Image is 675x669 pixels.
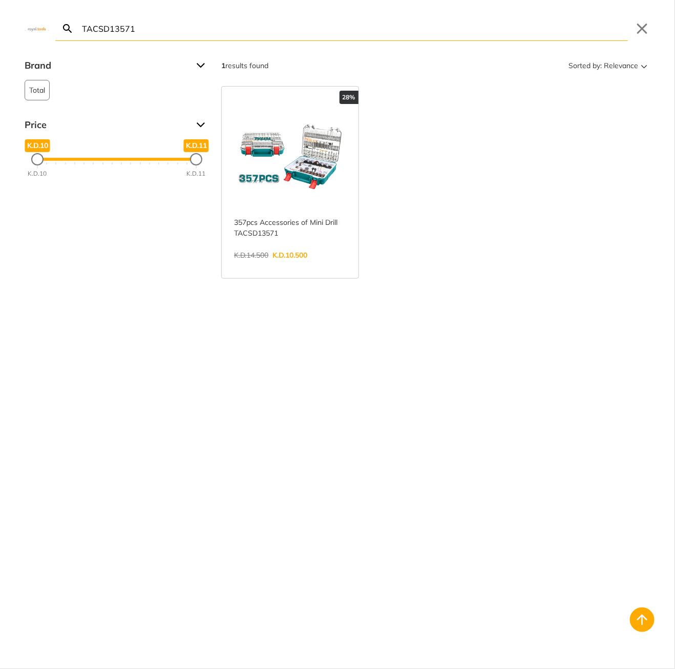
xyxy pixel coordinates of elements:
div: Minimum Price [31,153,44,165]
button: Close [634,20,650,37]
div: 28% [340,91,358,104]
strong: 1 [221,61,225,70]
input: Search… [80,16,628,40]
span: Total [29,80,45,100]
span: Price [25,117,188,133]
span: Brand [25,57,188,74]
img: Close [25,26,49,31]
button: Sorted by:Relevance Sort [566,57,650,74]
svg: Sort [638,59,650,72]
div: results found [221,57,268,74]
button: Total [25,80,50,100]
span: Relevance [604,57,638,74]
svg: Search [61,23,74,35]
div: K.D.10 [28,170,47,179]
div: Maximum Price [190,153,202,165]
div: K.D.11 [187,170,206,179]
